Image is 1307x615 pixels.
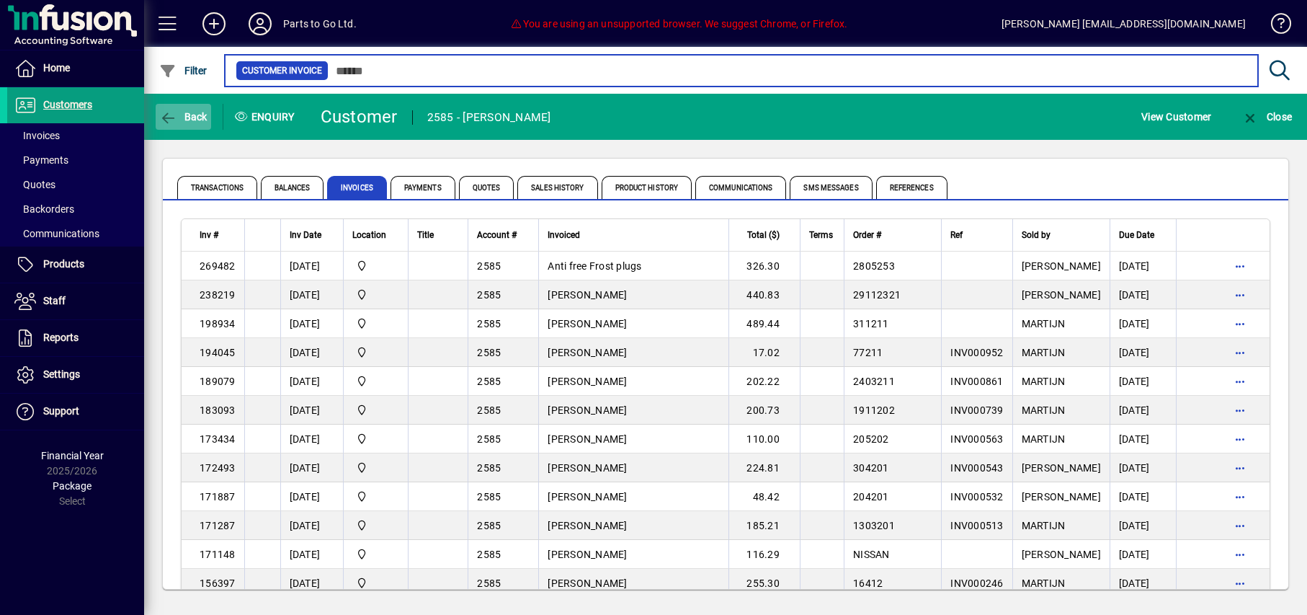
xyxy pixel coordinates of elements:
[14,130,60,141] span: Invoices
[876,176,947,199] span: References
[477,520,501,531] span: 2585
[548,462,627,474] span: [PERSON_NAME]
[1228,370,1252,393] button: More options
[548,347,627,358] span: [PERSON_NAME]
[352,227,399,243] div: Location
[728,252,800,280] td: 326.30
[7,357,144,393] a: Settings
[200,404,236,416] span: 183093
[1260,3,1289,50] a: Knowledge Base
[728,511,800,540] td: 185.21
[1110,367,1176,396] td: [DATE]
[853,549,890,560] span: NISSAN
[728,309,800,338] td: 489.44
[1022,376,1066,387] span: MARTIJN
[1110,453,1176,482] td: [DATE]
[853,318,889,329] span: 311211
[477,462,501,474] span: 2585
[1022,462,1101,474] span: [PERSON_NAME]
[280,540,343,569] td: [DATE]
[1228,312,1252,335] button: More options
[1228,255,1252,278] button: More options
[548,549,627,560] span: [PERSON_NAME]
[1022,347,1066,358] span: MARTIJN
[1110,425,1176,453] td: [DATE]
[1022,227,1101,243] div: Sold by
[352,518,399,534] span: DAE - Great Barrier Island
[1022,404,1066,416] span: MARTIJN
[280,511,343,540] td: [DATE]
[7,148,144,172] a: Payments
[1241,111,1292,123] span: Close
[391,176,455,199] span: Payments
[477,347,501,358] span: 2585
[853,260,895,272] span: 2805253
[327,176,387,199] span: Invoices
[728,396,800,425] td: 200.73
[728,569,800,598] td: 255.30
[200,549,236,560] span: 171148
[548,227,720,243] div: Invoiced
[477,227,530,243] div: Account #
[853,578,883,589] span: 16412
[280,453,343,482] td: [DATE]
[1002,12,1246,35] div: [PERSON_NAME] [EMAIL_ADDRESS][DOMAIN_NAME]
[43,332,79,343] span: Reports
[14,179,55,190] span: Quotes
[280,569,343,598] td: [DATE]
[548,404,627,416] span: [PERSON_NAME]
[53,480,92,492] span: Package
[853,433,889,445] span: 205202
[950,227,1003,243] div: Ref
[159,111,208,123] span: Back
[1022,260,1101,272] span: [PERSON_NAME]
[728,425,800,453] td: 110.00
[477,404,501,416] span: 2585
[728,338,800,367] td: 17.02
[853,289,901,301] span: 29112321
[950,433,1003,445] span: INV000563
[477,578,501,589] span: 2585
[43,368,80,380] span: Settings
[43,405,79,417] span: Support
[191,11,237,37] button: Add
[1238,104,1295,130] button: Close
[1228,341,1252,364] button: More options
[1110,569,1176,598] td: [DATE]
[853,227,881,243] span: Order #
[1022,549,1101,560] span: [PERSON_NAME]
[280,367,343,396] td: [DATE]
[1110,280,1176,309] td: [DATE]
[7,50,144,87] a: Home
[477,260,501,272] span: 2585
[144,104,223,130] app-page-header-button: Back
[237,11,283,37] button: Profile
[200,578,236,589] span: 156397
[1022,520,1066,531] span: MARTIJN
[7,247,144,283] a: Products
[43,99,92,110] span: Customers
[352,345,399,360] span: DAE - Great Barrier Island
[43,62,70,74] span: Home
[1110,309,1176,338] td: [DATE]
[200,227,218,243] span: Inv #
[7,172,144,197] a: Quotes
[950,491,1003,503] span: INV000532
[548,289,627,301] span: [PERSON_NAME]
[43,295,66,306] span: Staff
[477,549,501,560] span: 2585
[200,520,236,531] span: 171287
[352,460,399,476] span: DAE - Great Barrier Island
[1022,491,1101,503] span: [PERSON_NAME]
[548,578,627,589] span: [PERSON_NAME]
[950,404,1003,416] span: INV000739
[280,396,343,425] td: [DATE]
[1226,104,1307,130] app-page-header-button: Close enquiry
[14,154,68,166] span: Payments
[1228,283,1252,306] button: More options
[1022,578,1066,589] span: MARTIJN
[728,453,800,482] td: 224.81
[159,65,208,76] span: Filter
[1228,399,1252,422] button: More options
[1228,428,1252,451] button: More options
